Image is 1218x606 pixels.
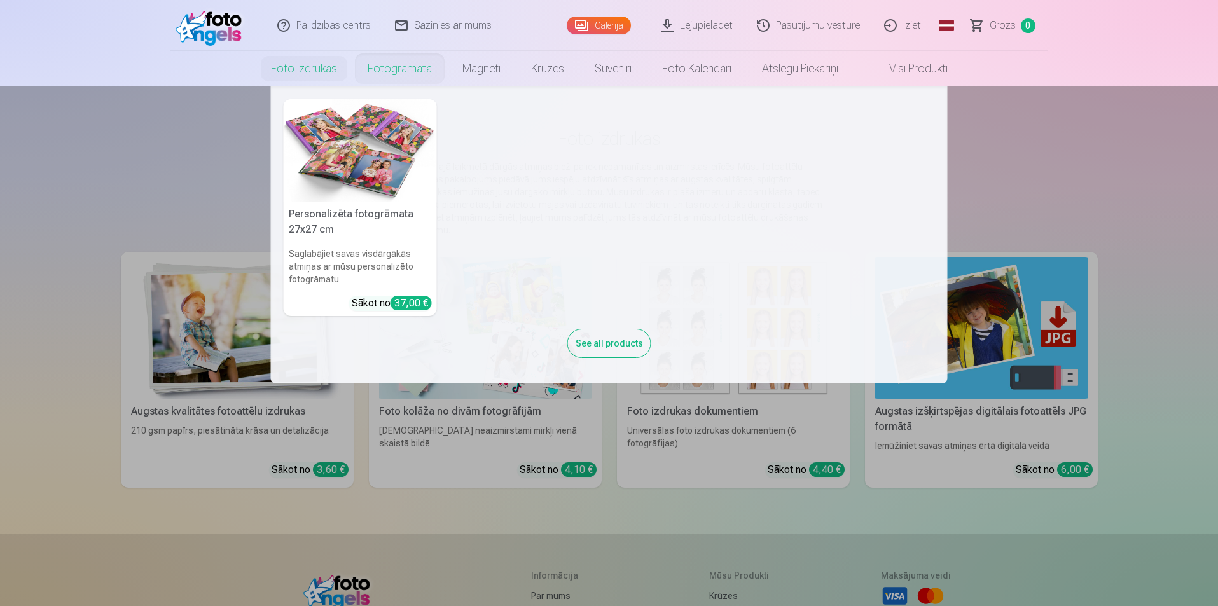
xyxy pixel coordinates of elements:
a: Magnēti [447,51,516,86]
span: 0 [1021,18,1035,33]
a: Galerija [567,17,631,34]
div: See all products [567,329,651,358]
img: Personalizēta fotogrāmata 27x27 cm [284,99,437,202]
a: Atslēgu piekariņi [747,51,854,86]
a: Foto kalendāri [647,51,747,86]
a: See all products [567,336,651,349]
div: 37,00 € [391,296,432,310]
a: Krūzes [516,51,579,86]
h5: Personalizēta fotogrāmata 27x27 cm [284,202,437,242]
a: Fotogrāmata [352,51,447,86]
a: Visi produkti [854,51,963,86]
div: Sākot no [352,296,432,311]
a: Foto izdrukas [256,51,352,86]
h6: Saglabājiet savas visdārgākās atmiņas ar mūsu personalizēto fotogrāmatu [284,242,437,291]
img: /fa1 [176,5,249,46]
a: Suvenīri [579,51,647,86]
span: Grozs [990,18,1016,33]
a: Personalizēta fotogrāmata 27x27 cmPersonalizēta fotogrāmata 27x27 cmSaglabājiet savas visdārgākās... [284,99,437,316]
